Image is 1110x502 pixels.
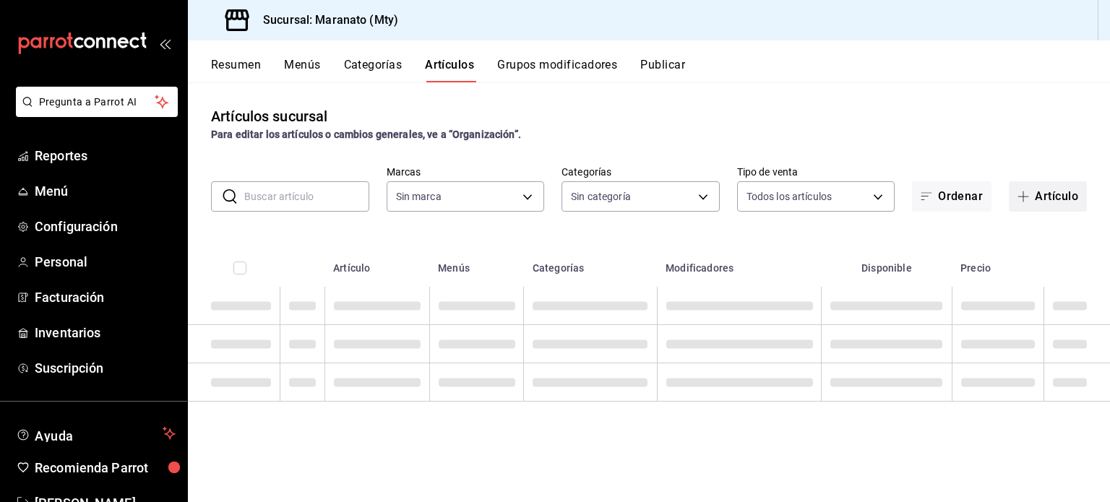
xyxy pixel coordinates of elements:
[737,167,895,177] label: Tipo de venta
[159,38,171,49] button: open_drawer_menu
[251,12,398,29] h3: Sucursal: Maranato (Mty)
[571,189,631,204] span: Sin categoría
[211,105,327,127] div: Artículos sucursal
[35,323,176,342] span: Inventarios
[211,58,1110,82] div: navigation tabs
[35,181,176,201] span: Menú
[912,181,991,212] button: Ordenar
[640,58,685,82] button: Publicar
[562,167,720,177] label: Categorías
[35,358,176,378] span: Suscripción
[35,252,176,272] span: Personal
[35,458,176,477] span: Recomienda Parrot
[39,95,155,110] span: Pregunta a Parrot AI
[822,241,952,287] th: Disponible
[952,241,1044,287] th: Precio
[324,241,429,287] th: Artículo
[497,58,617,82] button: Grupos modificadores
[244,182,369,211] input: Buscar artículo
[284,58,320,82] button: Menús
[35,287,176,307] span: Facturación
[10,105,178,120] a: Pregunta a Parrot AI
[387,167,545,177] label: Marcas
[429,241,524,287] th: Menús
[344,58,403,82] button: Categorías
[211,129,521,140] strong: Para editar los artículos o cambios generales, ve a “Organización”.
[524,241,657,287] th: Categorías
[35,425,157,442] span: Ayuda
[35,217,176,236] span: Configuración
[425,58,474,82] button: Artículos
[747,189,832,204] span: Todos los artículos
[211,58,261,82] button: Resumen
[35,146,176,165] span: Reportes
[16,87,178,117] button: Pregunta a Parrot AI
[1009,181,1087,212] button: Artículo
[396,189,442,204] span: Sin marca
[657,241,822,287] th: Modificadores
